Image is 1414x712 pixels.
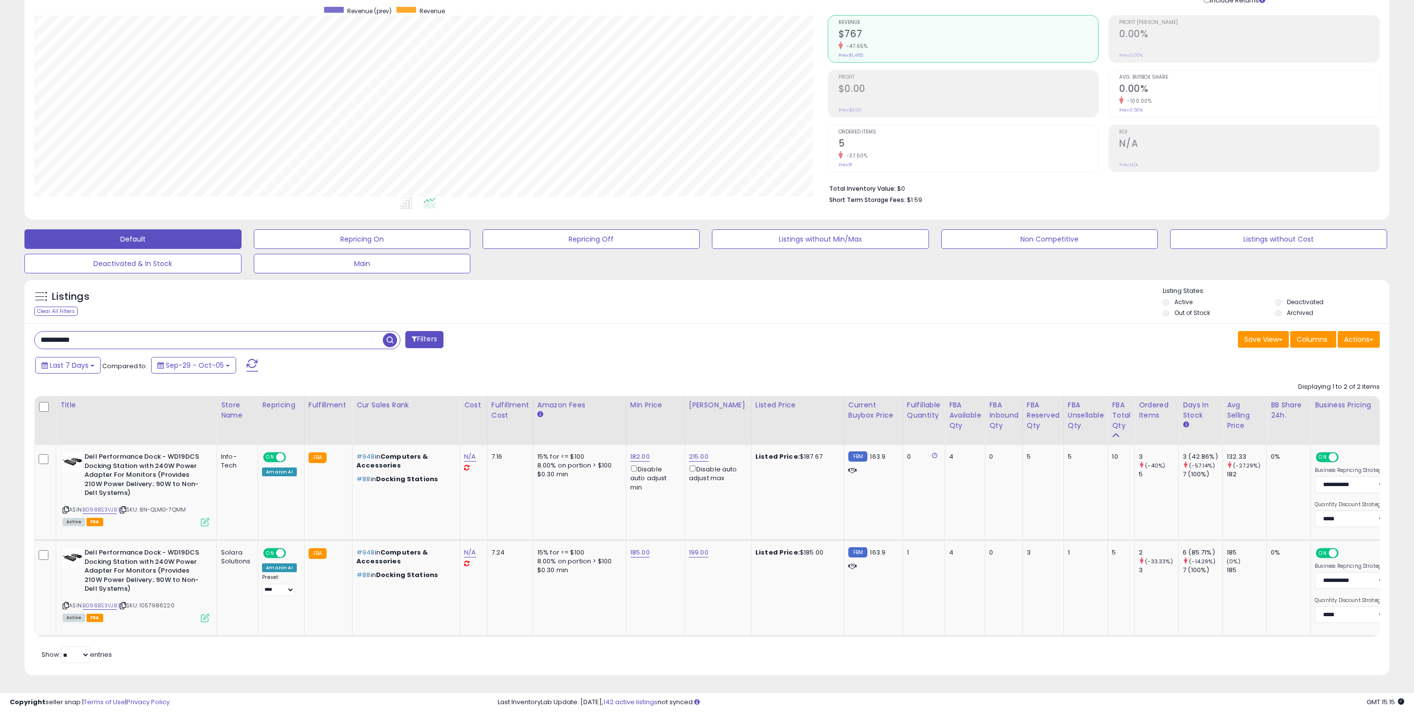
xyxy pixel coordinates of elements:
[829,182,1372,194] li: $0
[1189,462,1215,469] small: (-57.14%)
[537,566,619,575] div: $0.30 min
[63,518,85,526] span: All listings currently available for purchase on Amazon
[1139,470,1178,479] div: 5
[309,452,327,463] small: FBA
[498,698,1404,707] div: Last InventoryLab Update: [DATE], not synced.
[309,548,327,559] small: FBA
[1068,452,1101,461] div: 5
[1183,421,1189,429] small: Days In Stock.
[1145,462,1165,469] small: (-40%)
[1315,400,1414,410] div: Business Pricing
[63,452,209,525] div: ASIN:
[537,548,619,557] div: 15% for <= $100
[24,254,242,273] button: Deactivated & In Stock
[1112,548,1127,557] div: 5
[870,548,885,557] span: 163.9
[839,83,1099,96] h2: $0.00
[491,452,526,461] div: 7.16
[464,548,476,557] a: N/A
[1119,130,1379,135] span: ROI
[1163,287,1390,296] p: Listing States:
[1315,563,1386,570] label: Business Repricing Strategy:
[1337,549,1353,557] span: OFF
[907,452,937,461] div: 0
[1367,697,1404,707] span: 2025-10-13 15:15 GMT
[127,697,170,707] a: Privacy Policy
[1170,229,1387,249] button: Listings without Cost
[689,400,747,410] div: [PERSON_NAME]
[989,548,1015,557] div: 0
[1183,400,1218,421] div: Days In Stock
[1227,557,1240,565] small: (0%)
[356,452,375,461] span: #948
[1271,548,1303,557] div: 0%
[537,400,622,410] div: Amazon Fees
[839,162,852,168] small: Prev: 8
[376,570,438,579] span: Docking Stations
[254,229,471,249] button: Repricing On
[537,461,619,470] div: 8.00% on portion > $100
[1183,470,1222,479] div: 7 (100%)
[1119,75,1379,80] span: Avg. Buybox Share
[221,400,254,421] div: Store Name
[1139,566,1178,575] div: 3
[1183,566,1222,575] div: 7 (100%)
[483,229,700,249] button: Repricing Off
[1119,162,1138,168] small: Prev: N/A
[102,361,147,371] span: Compared to:
[221,452,250,470] div: Info-Tech
[839,20,1099,25] span: Revenue
[10,697,45,707] strong: Copyright
[689,548,708,557] a: 199.00
[1227,566,1266,575] div: 185
[839,130,1099,135] span: Ordered Items
[755,548,837,557] div: $185.00
[1139,548,1178,557] div: 2
[839,107,862,113] small: Prev: $0.00
[491,548,526,557] div: 7.24
[848,400,899,421] div: Current Buybox Price
[60,400,213,410] div: Title
[1287,298,1324,306] label: Deactivated
[1119,52,1143,58] small: Prev: 0.00%
[1183,452,1222,461] div: 3 (42.86%)
[907,400,941,421] div: Fulfillable Quantity
[949,400,981,431] div: FBA Available Qty
[1112,400,1130,431] div: FBA Total Qty
[356,475,452,484] p: in
[1317,549,1329,557] span: ON
[356,452,452,470] p: in
[1238,331,1289,348] button: Save View
[1297,334,1327,344] span: Columns
[87,518,103,526] span: FBA
[630,452,650,462] a: 182.00
[630,548,650,557] a: 185.00
[151,357,236,374] button: Sep-29 - Oct-05
[1119,83,1379,96] h2: 0.00%
[285,453,300,462] span: OFF
[1315,597,1386,604] label: Quantity Discount Strategy:
[63,614,85,622] span: All listings currently available for purchase on Amazon
[262,574,296,596] div: Preset:
[356,571,452,579] p: in
[1112,452,1127,461] div: 10
[989,452,1015,461] div: 0
[907,195,922,204] span: $1.59
[1139,452,1178,461] div: 3
[1145,557,1172,565] small: (-33.33%)
[464,452,476,462] a: N/A
[1227,470,1266,479] div: 182
[35,357,101,374] button: Last 7 Days
[356,548,428,566] span: Computers & Accessories
[848,451,867,462] small: FBM
[83,601,117,610] a: B098BS3VJB
[262,400,300,410] div: Repricing
[1119,138,1379,151] h2: N/A
[42,650,112,659] span: Show: entries
[1174,309,1210,317] label: Out of Stock
[870,452,885,461] span: 163.9
[1119,107,1143,113] small: Prev: 0.50%
[839,52,863,58] small: Prev: $1,465
[839,28,1099,42] h2: $767
[83,506,117,514] a: B098BS3VJB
